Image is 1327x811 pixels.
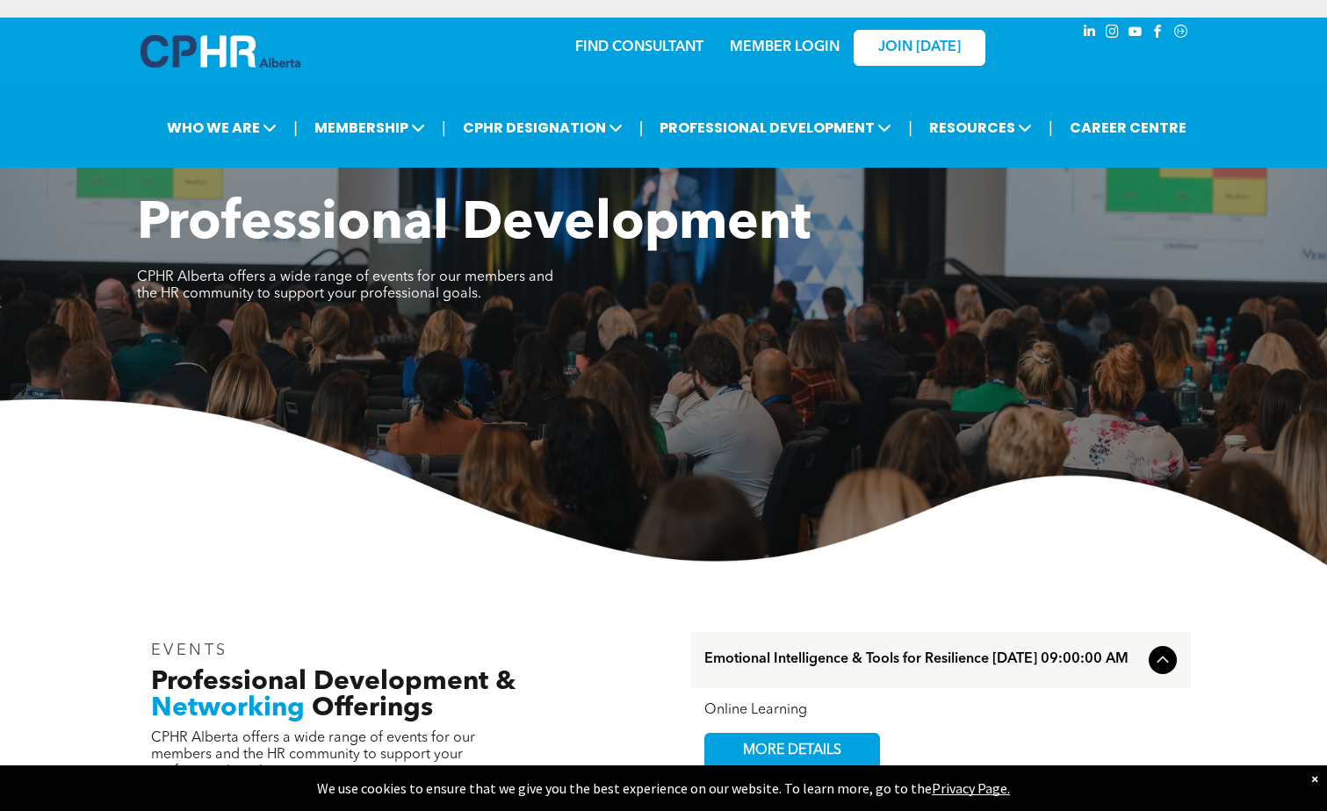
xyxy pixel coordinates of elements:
li: | [1049,110,1053,146]
a: CAREER CENTRE [1064,111,1192,144]
span: EVENTS [151,642,229,658]
img: A blue and white logo for cp alberta [141,35,300,68]
a: Social network [1172,22,1191,46]
span: Networking [151,695,305,721]
span: MORE DETAILS [723,734,862,768]
div: Dismiss notification [1311,770,1318,787]
a: FIND CONSULTANT [575,40,703,54]
a: linkedin [1080,22,1100,46]
a: instagram [1103,22,1122,46]
a: MORE DETAILS [704,733,880,769]
span: CPHR DESIGNATION [458,111,628,144]
span: Offerings [312,695,433,721]
span: Emotional Intelligence & Tools for Resilience [DATE] 09:00:00 AM [704,651,1142,668]
span: WHO WE ARE [162,111,282,144]
span: CPHR Alberta offers a wide range of events for our members and the HR community to support your p... [151,731,475,779]
span: JOIN [DATE] [878,39,961,56]
span: MEMBERSHIP [309,111,430,144]
a: facebook [1149,22,1168,46]
li: | [639,110,644,146]
span: Professional Development [137,198,811,251]
div: Online Learning [704,702,1177,719]
a: JOIN [DATE] [854,30,985,66]
a: youtube [1126,22,1145,46]
span: RESOURCES [924,111,1037,144]
li: | [293,110,298,146]
span: Professional Development & [151,669,516,695]
a: MEMBER LOGIN [730,40,840,54]
li: | [908,110,912,146]
a: Privacy Page. [932,779,1010,797]
li: | [442,110,446,146]
span: PROFESSIONAL DEVELOPMENT [654,111,897,144]
span: CPHR Alberta offers a wide range of events for our members and the HR community to support your p... [137,270,553,301]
